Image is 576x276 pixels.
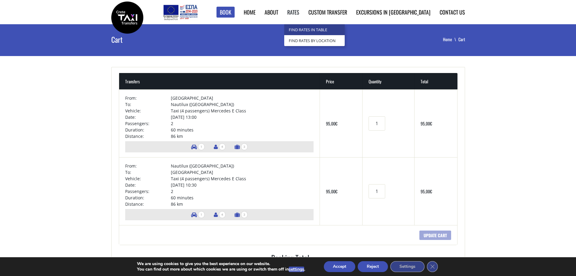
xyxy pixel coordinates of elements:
button: settings [289,267,304,272]
a: About [265,8,278,16]
button: Close GDPR Cookie Banner [427,261,438,272]
td: Date: [125,114,171,120]
td: Vehicle: [125,175,171,182]
li: Cart [458,36,465,42]
li: Number of vehicles [188,209,208,220]
td: [DATE] 10:30 [171,182,314,188]
td: 86 km [171,133,314,139]
span: € [430,188,432,195]
button: Reject [358,261,388,272]
td: Nautilux ([GEOGRAPHIC_DATA]) [171,101,314,108]
td: Taxi (4 passengers) Mercedes E Class [171,175,314,182]
a: Home [244,8,255,16]
th: Total [415,73,457,89]
th: Price [320,73,363,89]
span: 3 [241,143,248,150]
td: [DATE] 13:00 [171,114,314,120]
th: Transfers [119,73,320,89]
h1: Cart [111,24,230,55]
td: Distance: [125,201,171,207]
a: Find Rates by Location [284,35,345,46]
li: Number of passengers [211,141,229,152]
td: From: [125,95,171,101]
li: Number of luggage items [232,141,251,152]
a: Excursions in [GEOGRAPHIC_DATA] [356,8,431,16]
td: [GEOGRAPHIC_DATA] [171,95,314,101]
span: € [430,120,432,127]
span: 1 [198,143,205,150]
a: Contact us [440,8,465,16]
span: € [335,120,337,127]
td: Duration: [125,127,171,133]
a: Rates [287,8,299,16]
th: Quantity [363,73,414,89]
button: Accept [324,261,355,272]
input: Transfers quantity [369,184,385,198]
li: Number of passengers [211,209,229,220]
td: To: [125,101,171,108]
td: [GEOGRAPHIC_DATA] [171,169,314,175]
a: Book [216,7,235,18]
td: Duration: [125,195,171,201]
bdi: 95,00 [326,188,337,195]
td: Distance: [125,133,171,139]
td: Passengers: [125,120,171,127]
td: 60 minutes [171,195,314,201]
button: Settings [390,261,425,272]
td: 86 km [171,201,314,207]
a: Home [443,36,458,42]
p: We are using cookies to give you the best experience on our website. [137,261,305,267]
td: Taxi (4 passengers) Mercedes E Class [171,108,314,114]
bdi: 95,00 [421,120,432,127]
td: 2 [171,120,314,127]
input: Update cart [419,231,451,240]
span: 4 [219,143,226,150]
input: Transfers quantity [369,116,385,131]
a: Find Rates in Table [284,24,345,35]
h2: Booking Total [271,252,457,267]
td: Vehicle: [125,108,171,114]
li: Number of luggage items [232,209,251,220]
p: You can find out more about which cookies we are using or switch them off in . [137,267,305,272]
span: 4 [219,211,226,218]
td: 2 [171,188,314,195]
img: e-bannersEUERDF180X90.jpg [162,3,198,21]
td: To: [125,169,171,175]
td: 60 minutes [171,127,314,133]
bdi: 95,00 [326,120,337,127]
span: 3 [241,211,248,218]
td: From: [125,163,171,169]
a: Custom Transfer [308,8,347,16]
td: Date: [125,182,171,188]
li: Number of vehicles [188,141,208,152]
span: 1 [198,211,205,218]
img: Crete Taxi Transfers | Crete Taxi Transfers Cart | Crete Taxi Transfers [111,2,143,34]
span: € [335,188,337,195]
td: Passengers: [125,188,171,195]
bdi: 95,00 [421,188,432,195]
td: Nautilux ([GEOGRAPHIC_DATA]) [171,163,314,169]
a: Crete Taxi Transfers | Crete Taxi Transfers Cart | Crete Taxi Transfers [111,14,143,20]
